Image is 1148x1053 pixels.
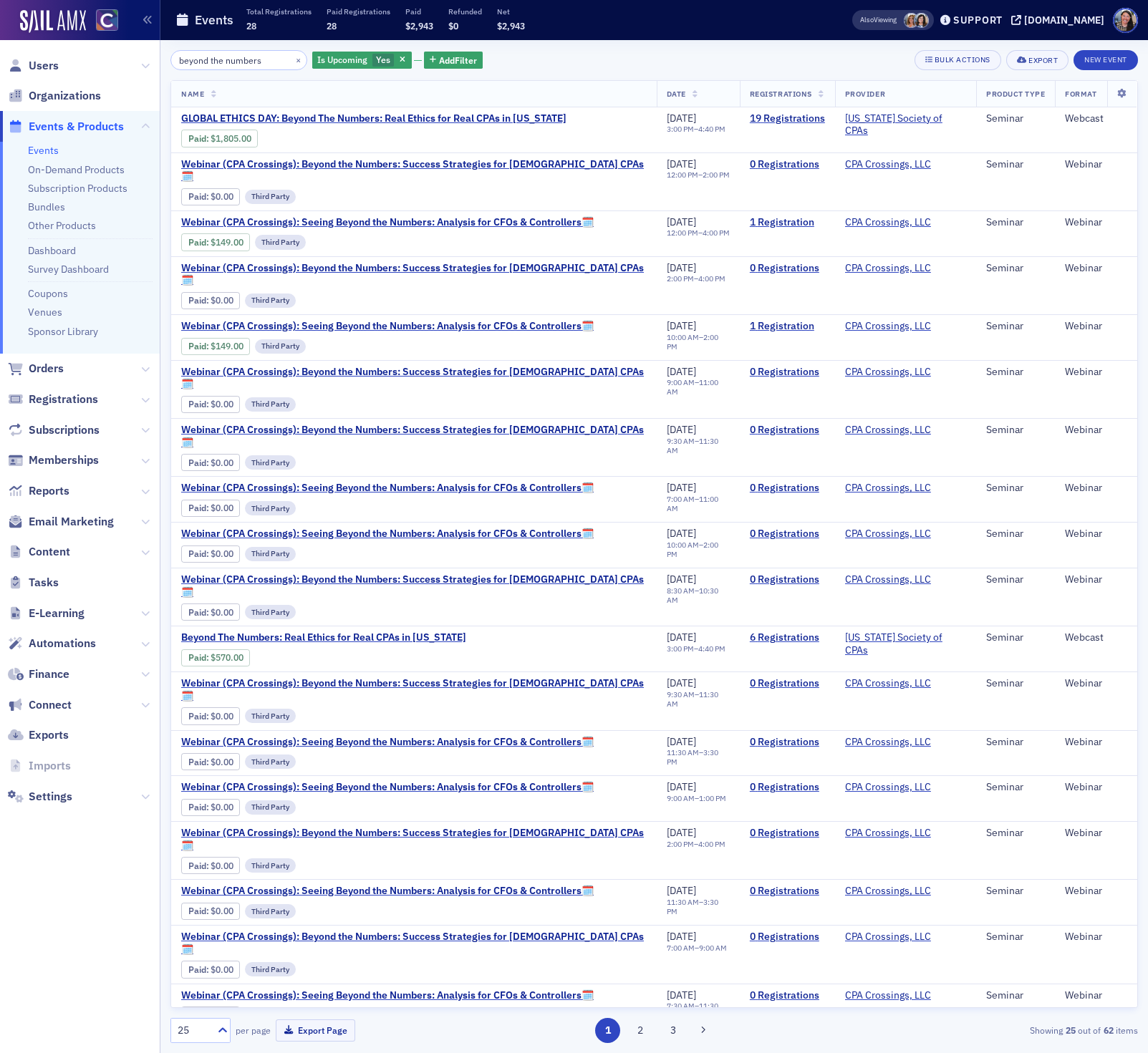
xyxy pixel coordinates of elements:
span: Viewing [860,15,897,25]
span: Webinar (CPA Crossings): Seeing Beyond the Numbers: Analysis for CFOs & Controllers🗓️ [181,736,594,749]
a: Paid [188,860,206,871]
a: Subscriptions [8,422,100,438]
a: Email Marketing [8,514,114,530]
div: Webinar [1065,320,1127,333]
a: Coupons [28,287,68,300]
span: Exports [29,727,69,743]
a: 6 Registrations [750,631,825,644]
a: Webinar (CPA Crossings): Beyond the Numbers: Success Strategies for [DEMOGRAPHIC_DATA] CPAs🗓️ [181,366,647,391]
div: Also [860,15,874,24]
time: 11:00 AM [667,377,718,397]
span: Connect [29,697,72,713]
div: Third Party [245,455,296,470]
img: SailAMX [20,10,86,33]
div: – [667,125,725,134]
div: Webcast [1065,631,1127,644]
div: Webinar [1065,366,1127,379]
span: GLOBAL ETHICS DAY: Beyond The Numbers: Real Ethics for Real CPAs in Colorado [181,112,566,125]
span: : [188,341,211,351]
span: Yes [376,54,390,65]
a: Other Products [28,219,96,232]
a: Paid [188,341,206,351]
a: Paid [188,964,206,975]
img: SailAMX [96,9,118,31]
a: CPA Crossings, LLC [845,158,931,171]
a: View Homepage [86,9,118,34]
a: CPA Crossings, LLC [845,320,931,333]
a: Webinar (CPA Crossings): Beyond the Numbers: Success Strategies for [DEMOGRAPHIC_DATA] CPAs🗓️ [181,424,647,449]
a: Orders [8,361,64,377]
a: Exports [8,727,69,743]
a: CPA Crossings, LLC [845,262,931,275]
span: Webinar (CPA Crossings): Beyond the Numbers: Success Strategies for Female CPAs🗓️ [181,827,647,852]
span: Registrations [750,89,812,99]
span: $0.00 [211,607,233,618]
a: CPA Crossings, LLC [845,736,931,749]
button: Export [1006,50,1069,70]
span: Tasks [29,575,59,591]
a: 0 Registrations [750,158,825,171]
span: $0.00 [211,548,233,559]
time: 4:40 PM [698,644,725,654]
span: CPA Crossings, LLC [845,424,935,437]
div: Paid: 0 - $0 [181,396,240,413]
span: : [188,133,211,144]
div: Seminar [986,320,1045,333]
span: $1,805.00 [211,133,251,144]
span: Profile [1113,8,1138,33]
a: Paid [188,802,206,812]
span: CPA Crossings, LLC [845,528,935,540]
a: Webinar (CPA Crossings): Seeing Beyond the Numbers: Analysis for CFOs & Controllers🗓️ [181,528,594,540]
span: Beyond The Numbers: Real Ethics for Real CPAs in Colorado [181,631,466,644]
span: $0.00 [211,503,233,513]
button: 1 [595,1018,620,1043]
span: Product Type [986,89,1045,99]
span: [DATE] [667,423,696,436]
div: Webinar [1065,262,1127,275]
span: : [188,548,211,559]
p: Paid Registrations [327,6,390,16]
div: Third Party [255,235,306,249]
div: Seminar [986,631,1045,644]
a: GLOBAL ETHICS DAY: Beyond The Numbers: Real Ethics for Real CPAs in [US_STATE] [181,112,566,125]
a: Survey Dashboard [28,263,109,276]
time: 2:00 PM [667,332,718,351]
span: Colorado Society of CPAs [845,631,966,656]
div: Paid: 1 - $14900 [181,233,250,251]
span: Webinar (CPA Crossings): Beyond the Numbers: Success Strategies for Female CPAs🗓️ [181,424,647,449]
a: CPA Crossings, LLC [845,482,931,495]
div: Paid: 0 - $0 [181,292,240,309]
div: – [667,170,730,180]
span: $0.00 [211,295,233,306]
div: Paid: 6 - $57000 [181,649,250,666]
time: 4:40 PM [698,124,725,134]
span: : [188,503,211,513]
div: Third Party [245,397,296,412]
span: Webinar (CPA Crossings): Seeing Beyond the Numbers: Analysis for CFOs & Controllers🗓️ [181,216,594,229]
a: Organizations [8,88,101,104]
a: Subscription Products [28,182,127,195]
span: Webinar (CPA Crossings): Beyond the Numbers: Success Strategies for Female CPAs🗓️ [181,573,647,598]
button: AddFilter [424,52,483,69]
time: 11:30 AM [667,436,718,455]
span: E-Learning [29,606,85,621]
a: Events [28,144,59,157]
a: Venues [28,306,62,319]
div: Webinar [1065,158,1127,171]
span: [DATE] [667,527,696,540]
span: Webinar (CPA Crossings): Beyond the Numbers: Success Strategies for Female CPAs🗓️ [181,262,647,287]
span: Automations [29,636,96,651]
div: – [667,228,730,238]
a: Webinar (CPA Crossings): Seeing Beyond the Numbers: Analysis for CFOs & Controllers🗓️ [181,885,594,898]
p: Net [497,6,525,16]
div: Webinar [1065,528,1127,540]
a: CPA Crossings, LLC [845,931,931,943]
span: $0 [448,20,458,31]
span: Users [29,58,59,74]
button: New Event [1074,50,1138,70]
a: Webinar (CPA Crossings): Seeing Beyond the Numbers: Analysis for CFOs & Controllers🗓️ [181,989,594,1002]
a: [US_STATE] Society of CPAs [845,112,966,137]
a: Webinar (CPA Crossings): Seeing Beyond the Numbers: Analysis for CFOs & Controllers🗓️ [181,482,594,495]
